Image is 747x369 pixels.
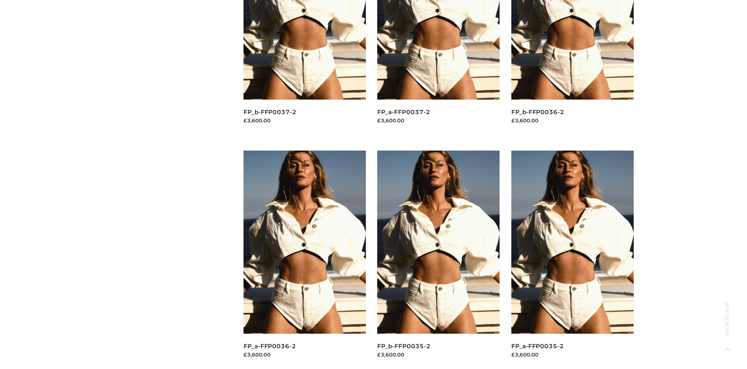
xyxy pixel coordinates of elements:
div: £3,600.00 [511,351,634,358]
a: FP_a-FFP0037-2 [377,108,430,116]
a: FP_a-FFP0035-2 [511,342,564,350]
div: £3,600.00 [511,116,634,124]
a: FP_b-FFP0037-2 [244,108,296,116]
div: £3,600.00 [244,116,366,124]
a: FP_a-FFP0036-2 [244,342,296,350]
div: £3,600.00 [377,116,500,124]
span: Back to top [718,316,737,336]
div: £3,600.00 [377,351,500,358]
a: FP_b-FFP0036-2 [511,108,564,116]
a: FP_b-FFP0035-2 [377,342,430,350]
div: £3,600.00 [244,351,366,358]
